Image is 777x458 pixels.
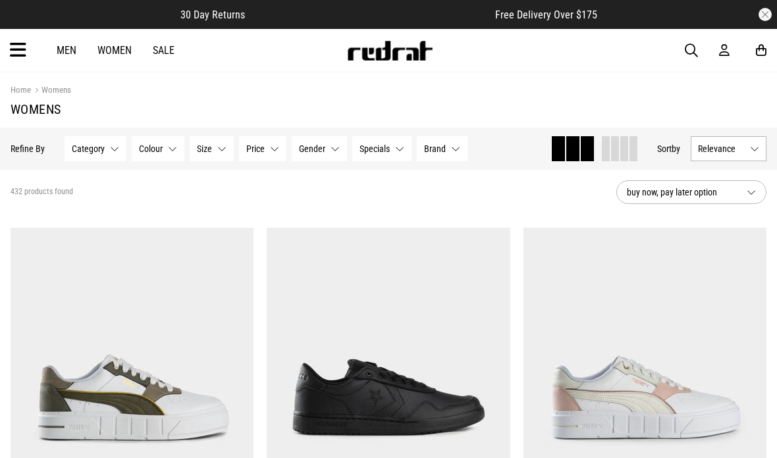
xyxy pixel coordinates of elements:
a: Womens [31,85,71,97]
button: Category [65,136,126,161]
button: buy now, pay later option [616,180,766,204]
span: Free Delivery Over $175 [495,9,597,21]
a: Home [11,85,31,95]
a: Women [97,44,132,57]
button: Specials [352,136,412,161]
button: Sortby [657,141,680,157]
h1: Womens [11,101,766,117]
img: Redrat logo [346,41,433,61]
span: Size [197,143,212,154]
iframe: Customer reviews powered by Trustpilot [271,8,469,21]
span: Category [72,143,105,154]
span: Relevance [698,143,745,154]
span: Gender [299,143,325,154]
button: Relevance [691,136,766,161]
span: by [672,143,680,154]
span: Price [246,143,265,154]
button: Size [190,136,234,161]
span: 30 Day Returns [180,9,245,21]
span: buy now, pay later option [627,184,736,200]
button: Gender [292,136,347,161]
a: Sale [153,44,174,57]
span: Brand [424,143,446,154]
button: Colour [132,136,184,161]
a: Men [57,44,76,57]
p: Refine By [11,143,45,154]
button: Price [239,136,286,161]
span: Specials [360,143,390,154]
button: Brand [417,136,468,161]
span: 432 products found [11,187,73,197]
span: Colour [139,143,163,154]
